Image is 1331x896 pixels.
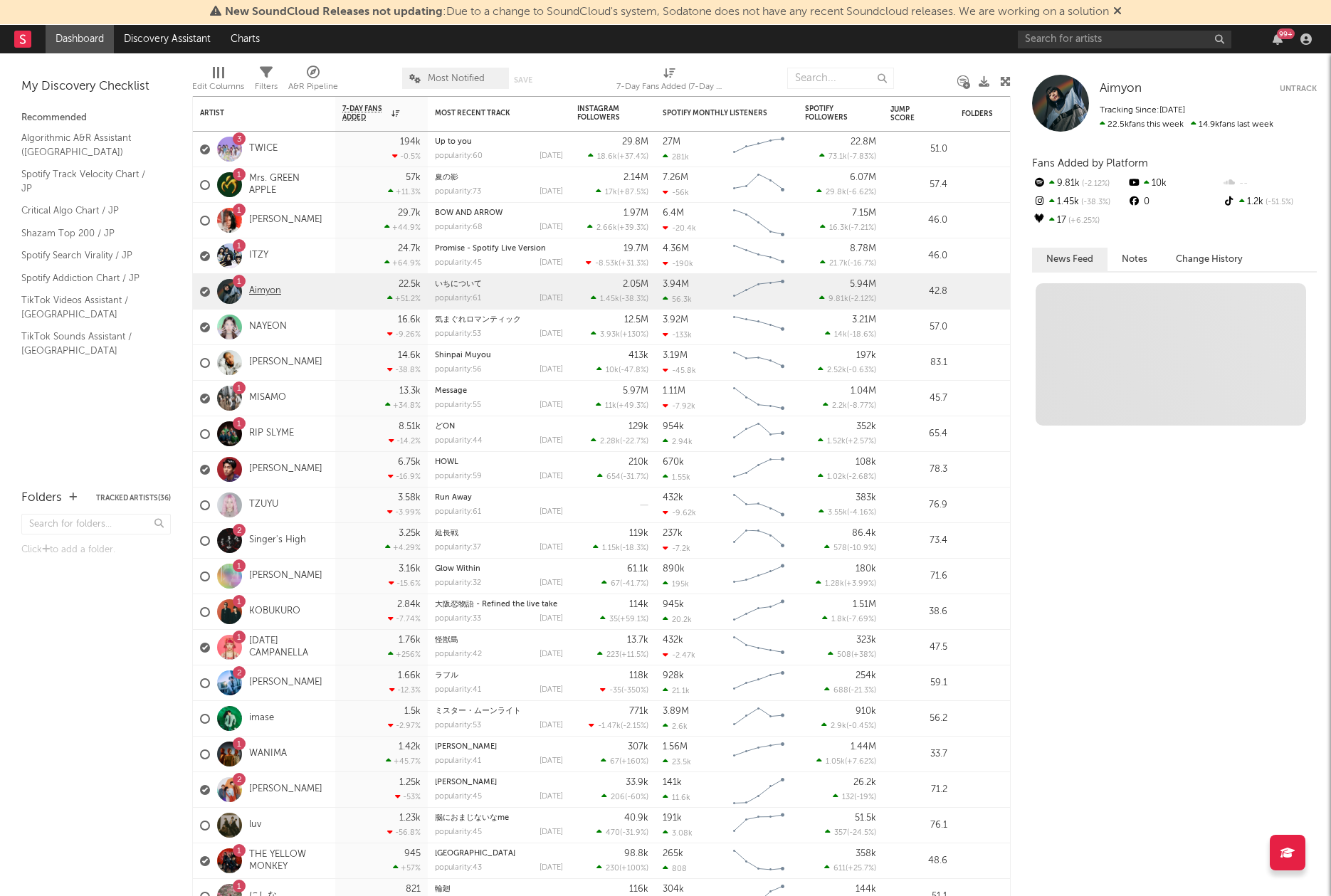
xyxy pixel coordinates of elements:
[435,188,481,196] div: popularity: 73
[818,436,876,446] div: ( )
[398,351,421,360] div: 14.6k
[249,606,300,618] a: KOBUKURO
[628,458,648,467] div: 210k
[663,259,693,268] div: -190k
[400,137,421,147] div: 194k
[435,401,481,409] div: popularity: 55
[663,493,683,502] div: 432k
[663,422,684,431] div: 954k
[435,223,483,231] div: popularity: 68
[591,330,648,339] div: ( )
[96,495,171,502] button: Tracked Artists(36)
[852,315,876,325] div: 3.21M
[1100,106,1185,115] span: Tracking Since: [DATE]
[606,473,621,481] span: 654
[385,401,421,410] div: +34.8 %
[622,438,646,446] span: -22.7 %
[663,295,692,304] div: 56.3k
[435,565,480,573] a: Glow Within
[435,109,542,117] div: Most Recent Track
[890,390,947,407] div: 45.7
[622,331,646,339] span: +130 %
[435,743,497,751] a: [PERSON_NAME]
[540,473,563,480] div: [DATE]
[406,173,421,182] div: 57k
[249,499,278,511] a: TZUYU
[816,187,876,196] div: ( )
[1032,174,1127,193] div: 9.81k
[663,223,696,233] div: -20.4k
[435,138,563,146] div: Up to you
[249,677,322,689] a: [PERSON_NAME]
[435,458,563,466] div: HOWL
[619,224,646,232] span: +39.3 %
[21,490,62,507] div: Folders
[591,436,648,446] div: ( )
[387,365,421,374] div: -38.8 %
[1127,193,1221,211] div: 0
[249,173,328,197] a: Mrs. GREEN APPLE
[827,473,846,481] span: 1.02k
[435,423,563,431] div: どON
[663,188,689,197] div: -56k
[398,244,421,253] div: 24.7k
[727,274,791,310] svg: Chart title
[392,152,421,161] div: -0.5 %
[225,6,1109,18] span: : Due to a change to SoundCloud's system, Sodatone does not have any recent Soundcloud releases. ...
[389,436,421,446] div: -14.2 %
[21,292,157,322] a: TikTok Videos Assistant / [GEOGRAPHIC_DATA]
[663,330,692,339] div: -133k
[827,367,846,374] span: 2.52k
[621,367,646,374] span: -47.8 %
[435,209,503,217] a: BOW AND ARROW
[624,244,648,253] div: 19.7M
[435,209,563,217] div: BOW AND ARROW
[623,280,648,289] div: 2.05M
[619,402,646,410] span: +49.3 %
[577,105,627,122] div: Instagram Followers
[827,438,846,446] span: 1.52k
[622,137,648,147] div: 29.8M
[621,260,646,268] span: +31.3 %
[540,508,563,516] div: [DATE]
[399,280,421,289] div: 22.5k
[435,245,546,253] a: Promise - Spotify Live Version
[1080,180,1110,188] span: -2.12 %
[890,141,947,158] div: 51.0
[663,473,690,482] div: 1.55k
[848,473,874,481] span: -2.68 %
[435,508,481,516] div: popularity: 61
[225,6,443,18] span: New SoundCloud Releases not updating
[623,473,646,481] span: -31.7 %
[623,386,648,396] div: 5.97M
[619,189,646,196] span: +87.5 %
[851,137,876,147] div: 22.8M
[398,315,421,325] div: 16.6k
[849,509,874,517] span: -4.16 %
[249,570,322,582] a: [PERSON_NAME]
[663,351,688,360] div: 3.19M
[1100,120,1184,129] span: 22.5k fans this week
[727,381,791,416] svg: Chart title
[1066,217,1100,225] span: +6.25 %
[624,209,648,218] div: 1.97M
[605,402,616,410] span: 11k
[663,386,685,396] div: 1.11M
[621,295,646,303] span: -38.3 %
[829,260,848,268] span: 21.7k
[435,885,451,893] a: 輪廻
[663,458,684,467] div: 670k
[596,365,648,374] div: ( )
[828,153,847,161] span: 73.1k
[849,402,874,410] span: -8.77 %
[1100,83,1142,95] span: Aimyon
[823,401,876,410] div: ( )
[192,60,244,102] div: Edit Columns
[435,473,482,480] div: popularity: 59
[663,280,689,289] div: 3.94M
[435,437,483,445] div: popularity: 44
[21,514,171,534] input: Search for folders...
[856,422,876,431] div: 352k
[962,110,1068,118] div: Folders
[727,238,791,274] svg: Chart title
